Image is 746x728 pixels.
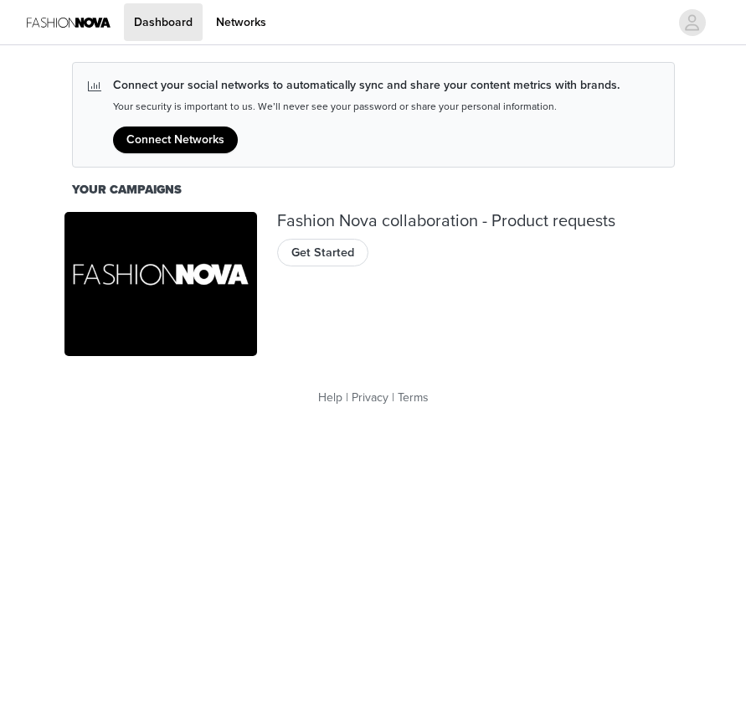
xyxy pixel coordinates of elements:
div: Fashion Nova collaboration - Product requests [277,212,682,231]
img: Fashion Nova [64,212,257,357]
span: | [392,390,394,405]
button: Get Started [277,239,368,266]
a: Dashboard [124,3,203,41]
span: Get Started [291,244,354,262]
a: Terms [398,390,429,405]
div: avatar [684,9,700,36]
div: Your Campaigns [72,181,675,199]
button: Connect Networks [113,126,238,153]
p: Connect your social networks to automatically sync and share your content metrics with brands. [113,76,620,94]
a: Networks [206,3,276,41]
img: Fashion Nova Logo [27,3,111,41]
a: Help [318,390,342,405]
a: Privacy [352,390,388,405]
span: | [346,390,348,405]
p: Your security is important to us. We’ll never see your password or share your personal information. [113,101,620,113]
